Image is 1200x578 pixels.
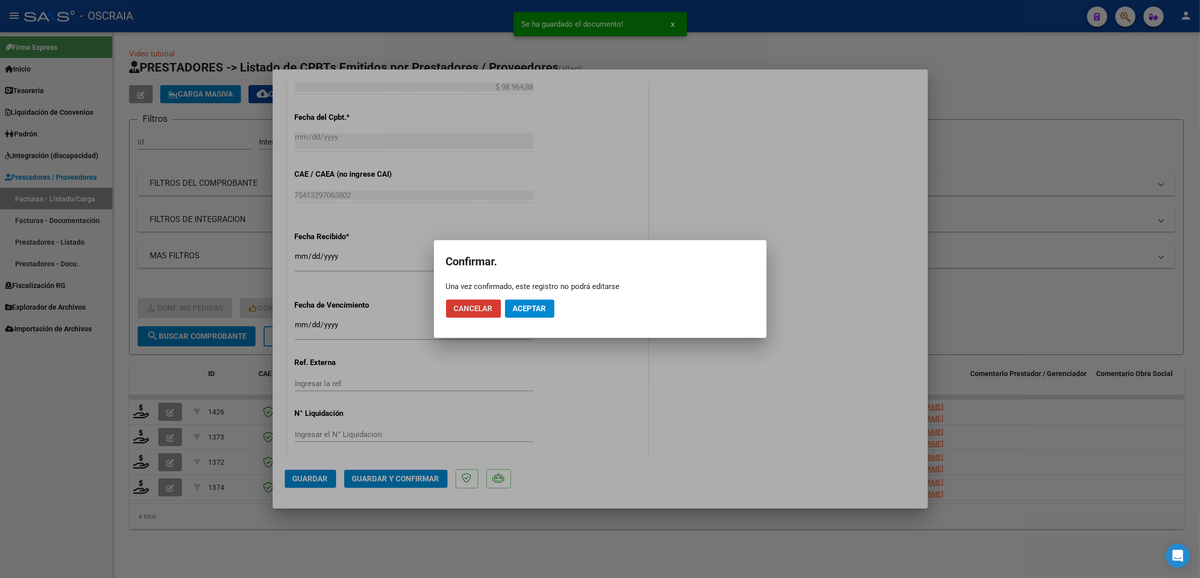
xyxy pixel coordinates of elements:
div: Una vez confirmado, este registro no podrá editarse [446,281,754,292]
button: Aceptar [505,300,554,318]
div: Open Intercom Messenger [1166,544,1190,568]
button: Cancelar [446,300,501,318]
span: Cancelar [454,304,493,313]
span: Aceptar [513,304,546,313]
h2: Confirmar. [446,252,754,271]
